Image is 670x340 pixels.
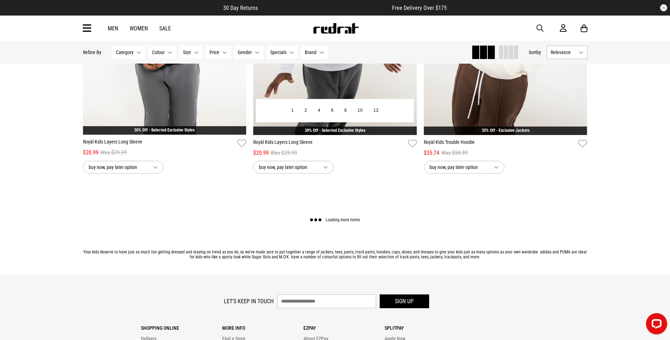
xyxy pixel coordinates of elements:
button: Size [179,46,203,59]
a: 30% Off - Selected Exclusive Styles [134,128,195,133]
a: Royàl Kids Trouble Hoodie [424,139,576,149]
p: Your kids deserve to have just as much fun getting dressed and staying on trend as you do, so we'... [83,250,587,259]
span: Size [183,49,191,55]
button: 8 [339,104,352,117]
p: Splitpay [385,325,466,331]
span: by [536,49,541,55]
button: Specials [266,46,298,59]
a: 35% Off - Exclusive Jackets [482,128,529,133]
a: Royàl Kids Layers Long Sleeve [253,139,405,149]
button: Sign up [380,294,429,308]
span: Gender [238,49,252,55]
button: 10 [352,104,368,117]
span: Category [116,49,134,55]
a: Men [108,25,118,32]
a: Royàl Kids Layers Long Sleeve [83,138,235,148]
span: buy now, pay later option [429,163,488,171]
span: buy now, pay later option [89,163,147,171]
span: Loading more items [326,218,360,223]
a: Women [130,25,148,32]
button: Gender [234,46,263,59]
span: Free Delivery Over $175 [392,5,447,11]
span: $20.99 [83,148,99,157]
a: Sale [159,25,171,32]
span: Relevance [551,49,576,55]
span: Was $54.99 [441,149,468,157]
p: Shopping Online [141,325,222,331]
button: 12 [368,104,384,117]
button: 2 [299,104,312,117]
button: Price [206,46,231,59]
iframe: LiveChat chat widget [640,310,670,340]
img: Redrat logo [313,23,359,34]
p: Refine By [83,49,101,55]
span: Price [209,49,219,55]
span: Was $29.99 [271,149,297,157]
a: 30% Off - Selected Exclusive Styles [305,128,365,133]
p: More Info [222,325,303,331]
span: Specials [270,49,286,55]
button: Category [112,46,145,59]
span: Was $29.99 [100,148,127,157]
button: Sortby [529,48,541,57]
button: buy now, pay later option [83,161,164,174]
span: Brand [305,49,316,55]
span: Colour [152,49,165,55]
span: $35.74 [424,149,439,157]
iframe: Customer reviews powered by Trustpilot [272,4,378,11]
span: buy now, pay later option [259,163,318,171]
button: Brand [301,46,328,59]
label: Let's keep in touch [224,298,274,305]
p: Ezpay [303,325,385,331]
button: 6 [326,104,339,117]
span: $20.99 [253,149,269,157]
span: 30 Day Returns [223,5,258,11]
button: 1 [286,104,299,117]
button: buy now, pay later option [253,161,334,174]
button: Colour [148,46,176,59]
button: buy now, pay later option [424,161,504,174]
button: Relevance [547,46,587,59]
button: 4 [313,104,326,117]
